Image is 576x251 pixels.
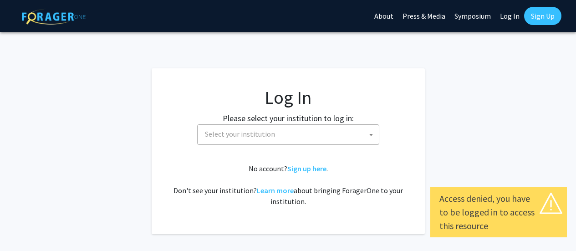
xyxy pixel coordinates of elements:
h1: Log In [170,87,407,108]
span: Select your institution [205,129,275,138]
span: Select your institution [201,125,379,143]
a: Learn more about bringing ForagerOne to your institution [257,186,294,195]
a: Sign up here [287,164,326,173]
label: Please select your institution to log in: [223,112,354,124]
span: Select your institution [197,124,379,145]
div: No account? . Don't see your institution? about bringing ForagerOne to your institution. [170,163,407,207]
div: Access denied, you have to be logged in to access this resource [439,192,558,233]
img: ForagerOne Logo [22,9,86,25]
a: Sign Up [524,7,561,25]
